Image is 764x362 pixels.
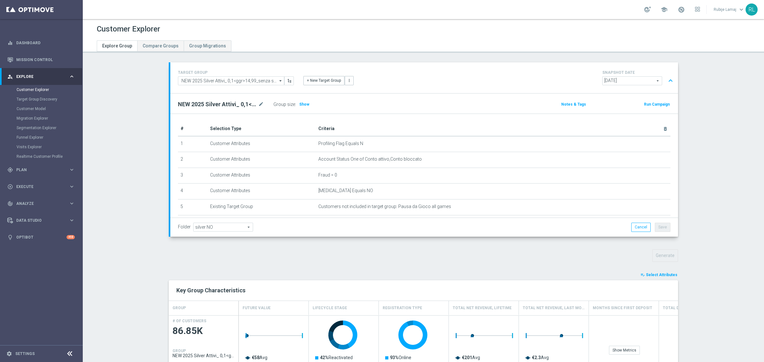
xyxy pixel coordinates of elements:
span: Explore [16,75,69,79]
a: Visits Explorer [17,144,66,150]
div: Analyze [7,201,69,206]
div: Explore [7,74,69,80]
div: Realtime Customer Profile [17,152,82,161]
td: 4 [178,184,208,199]
span: Execute [16,185,69,189]
div: RL [746,3,758,16]
h4: Lifecycle Stage [313,303,347,314]
div: TARGET GROUP arrow_drop_down + New Target Group more_vert SNAPSHOT DATE arrow_drop_down expand_less [178,69,670,87]
a: Optibot [16,229,67,246]
tspan: 93% [390,355,399,360]
ul: Tabs [97,40,231,52]
span: Analyze [16,202,69,205]
div: Migration Explorer [17,114,82,123]
button: Save [655,223,670,232]
h4: Future Value [243,303,271,314]
i: playlist_add_check [640,273,645,277]
button: more_vert [345,76,354,85]
i: track_changes [7,201,13,206]
a: Mission Control [16,51,75,68]
text: Avg [532,355,549,360]
button: Generate [652,249,678,262]
span: Fraud = 0 [318,172,337,178]
div: Execute [7,184,69,190]
div: Show Metrics [609,346,640,355]
td: 5 [178,199,208,215]
label: Folder [178,224,191,230]
i: delete_forever [663,126,668,131]
tspan: €2.3 [532,355,541,360]
h4: Total Deposit Amount, Lifetime [663,303,725,314]
span: Show [299,102,309,107]
i: lightbulb [7,234,13,240]
span: keyboard_arrow_down [738,6,745,13]
span: Compare Groups [143,43,179,48]
a: Customer Explorer [17,87,66,92]
button: equalizer Dashboard [7,40,75,45]
td: 6 [178,215,208,231]
th: Selection Type [208,122,316,136]
h4: # OF CUSTOMERS [173,319,206,323]
button: expand_less [666,75,675,87]
a: Realtime Customer Profile [17,154,66,159]
h4: Total Net Revenue, Lifetime [453,303,512,314]
a: Segmentation Explorer [17,125,66,130]
span: Customers not included in target group: Pausa da Gioco all games [318,204,451,209]
input: Select Existing or Create New [178,76,284,85]
div: Visits Explorer [17,142,82,152]
text: Reactivated [320,355,353,360]
div: Optibot [7,229,75,246]
button: gps_fixed Plan keyboard_arrow_right [7,167,75,172]
h4: GROUP [173,303,186,314]
div: play_circle_outline Execute keyboard_arrow_right [7,184,75,189]
td: Customer Attributes [208,152,316,168]
a: Rubije Lamajkeyboard_arrow_down [713,5,746,14]
button: lightbulb Optibot +10 [7,235,75,240]
a: Customer Model [17,106,66,111]
h4: Total Net Revenue, Last Month [523,303,585,314]
div: Mission Control [7,51,75,68]
div: Customer Model [17,104,82,114]
span: Plan [16,168,69,172]
text: Avg [462,355,480,360]
div: Funnel Explorer [17,133,82,142]
span: Criteria [318,126,335,131]
button: track_changes Analyze keyboard_arrow_right [7,201,75,206]
span: Group Migrations [189,43,226,48]
a: Migration Explorer [17,116,66,121]
tspan: €201 [462,355,472,360]
div: Target Group Discovery [17,94,82,104]
text: Avg [252,355,267,360]
h1: Customer Explorer [97,24,160,34]
div: Data Studio keyboard_arrow_right [7,218,75,223]
div: +10 [67,235,75,239]
h4: TARGET GROUP [178,70,294,75]
td: 3 [178,168,208,184]
i: settings [6,351,12,357]
span: Account Status One of Conto attivo,Conto bloccato [318,157,422,162]
div: Segmentation Explorer [17,123,82,133]
i: keyboard_arrow_right [69,73,75,80]
div: Customer Explorer [17,85,82,94]
i: more_vert [347,78,351,83]
a: Funnel Explorer [17,135,66,140]
span: NEW 2025 Silver Attivi_ 0,1<ggr>14,99_senza saldo [173,353,235,358]
button: Mission Control [7,57,75,62]
div: Data Studio [7,218,69,223]
i: keyboard_arrow_right [69,184,75,190]
button: Notes & Tags [561,101,587,108]
label: : [295,102,296,107]
td: 1 [178,136,208,152]
tspan: €58 [252,355,259,360]
a: Settings [15,352,35,356]
i: gps_fixed [7,167,13,173]
span: Explore Group [102,43,132,48]
td: Customer Attributes [208,136,316,152]
h4: Months Since First Deposit [593,303,652,314]
td: Customer Attributes [208,215,316,231]
span: Data Studio [16,219,69,222]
